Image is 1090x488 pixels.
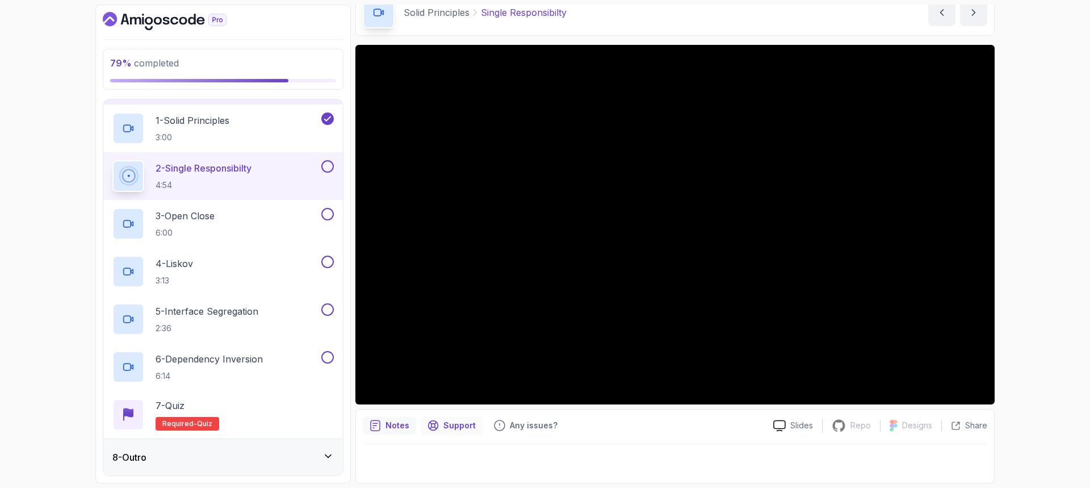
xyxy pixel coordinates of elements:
a: Slides [764,420,822,432]
p: 6:14 [156,370,263,382]
p: Slides [790,420,813,431]
span: quiz [197,419,212,428]
h3: 8 - Outro [112,451,146,464]
p: 4 - Liskov [156,257,193,270]
span: 79 % [110,57,132,69]
p: Solid Principles [404,6,469,19]
p: 4:54 [156,180,251,191]
p: 1 - Solid Principles [156,114,229,127]
span: Required- [162,419,197,428]
button: 4-Liskov3:13 [112,256,334,287]
p: Designs [902,420,932,431]
p: Single Responsibilty [481,6,567,19]
a: Dashboard [103,12,253,30]
p: Any issues? [510,420,557,431]
p: Notes [385,420,409,431]
button: notes button [363,416,416,435]
p: Repo [850,420,871,431]
iframe: 3 - Single Responsibilty [355,45,995,404]
p: 6 - Dependency Inversion [156,352,263,366]
button: 1-Solid Principles3:00 [112,112,334,144]
p: 2:36 [156,323,258,334]
button: 7-QuizRequired-quiz [112,399,334,431]
p: Share [965,420,987,431]
p: Support [443,420,476,431]
p: 2 - Single Responsibilty [156,161,251,175]
button: Feedback button [487,416,564,435]
button: 6-Dependency Inversion6:14 [112,351,334,383]
button: 8-Outro [103,439,343,476]
button: 5-Interface Segregation2:36 [112,303,334,335]
button: Support button [421,416,483,435]
p: 6:00 [156,227,215,239]
button: Share [941,420,987,431]
p: 3:13 [156,275,193,286]
p: 3 - Open Close [156,209,215,223]
p: 3:00 [156,132,229,143]
button: 3-Open Close6:00 [112,208,334,240]
button: 2-Single Responsibilty4:54 [112,160,334,192]
span: completed [110,57,179,69]
p: 5 - Interface Segregation [156,305,258,318]
p: 7 - Quiz [156,399,185,412]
